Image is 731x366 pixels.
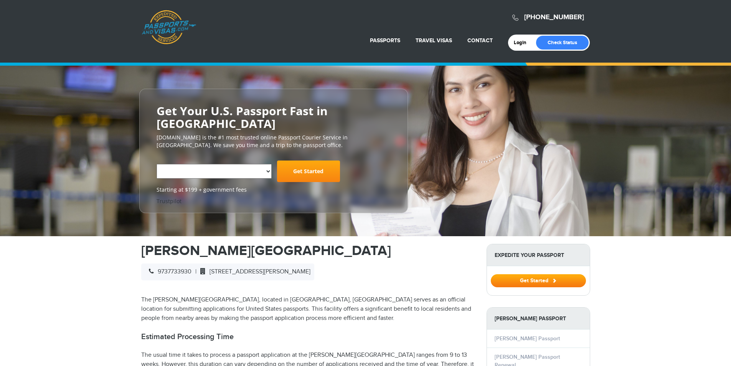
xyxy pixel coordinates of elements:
a: Check Status [536,36,589,50]
span: Starting at $199 + government fees [157,186,391,194]
p: The [PERSON_NAME][GEOGRAPHIC_DATA], located in [GEOGRAPHIC_DATA], [GEOGRAPHIC_DATA] serves as an ... [141,295,475,323]
a: [PHONE_NUMBER] [524,13,584,22]
a: Passports [370,37,400,44]
h2: Get Your U.S. Passport Fast in [GEOGRAPHIC_DATA] [157,104,391,130]
a: Trustpilot [157,197,182,205]
strong: [PERSON_NAME] Passport [487,308,590,330]
div: | [141,263,314,280]
span: [STREET_ADDRESS][PERSON_NAME] [196,268,310,275]
h1: [PERSON_NAME][GEOGRAPHIC_DATA] [141,244,475,258]
button: Get Started [491,274,586,287]
a: Login [514,40,532,46]
a: Contact [467,37,493,44]
a: Get Started [491,277,586,283]
span: 9737733930 [145,268,191,275]
a: Travel Visas [416,37,452,44]
p: [DOMAIN_NAME] is the #1 most trusted online Passport Courier Service in [GEOGRAPHIC_DATA]. We sav... [157,134,391,149]
a: Get Started [277,161,340,182]
a: Passports & [DOMAIN_NAME] [142,10,196,45]
a: [PERSON_NAME] Passport [495,335,560,342]
h2: Estimated Processing Time [141,332,475,341]
strong: Expedite Your Passport [487,244,590,266]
